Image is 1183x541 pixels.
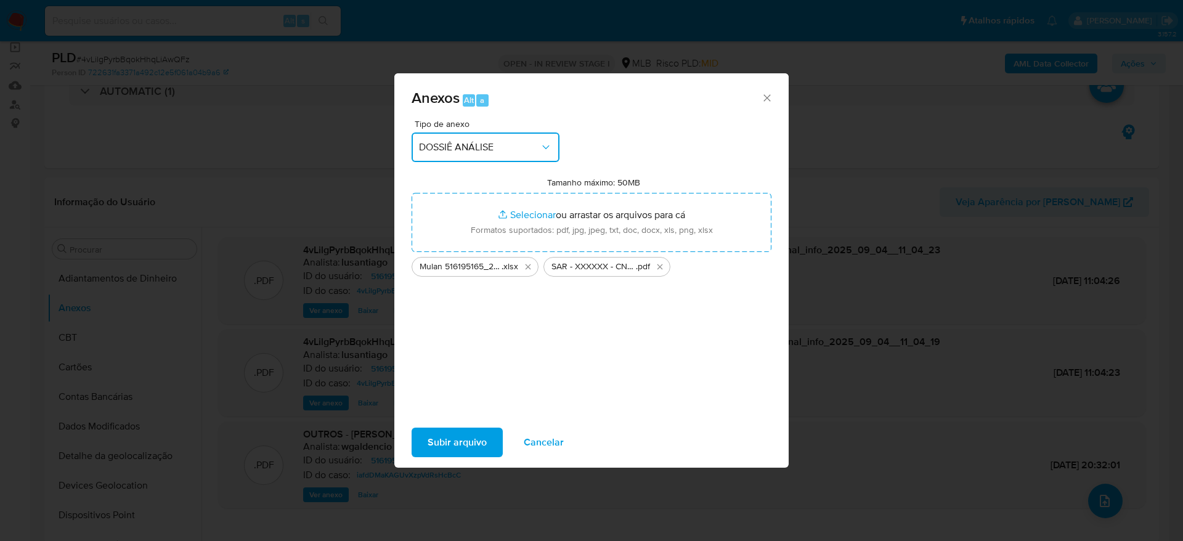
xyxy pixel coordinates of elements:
label: Tamanho máximo: 50MB [547,177,640,188]
span: SAR - XXXXXX - CNPJ 36495578000103 - [PERSON_NAME] 11584782404 [551,261,636,273]
span: Alt [464,94,474,106]
span: Subir arquivo [428,429,487,456]
span: Tipo de anexo [415,120,563,128]
button: Cancelar [508,428,580,457]
button: Subir arquivo [412,428,503,457]
span: Mulan 516195165_2025_09_04_06_54_33 [420,261,502,273]
ul: Arquivos selecionados [412,252,771,277]
span: DOSSIÊ ANÁLISE [419,141,540,153]
span: .pdf [636,261,650,273]
span: Cancelar [524,429,564,456]
span: Anexos [412,87,460,108]
button: Excluir SAR - XXXXXX - CNPJ 36495578000103 - JOYCE GOMES DA SILVA 11584782404.pdf [652,259,667,274]
span: a [480,94,484,106]
button: Fechar [761,92,772,103]
button: DOSSIÊ ANÁLISE [412,132,559,162]
span: .xlsx [502,261,518,273]
button: Excluir Mulan 516195165_2025_09_04_06_54_33.xlsx [521,259,535,274]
